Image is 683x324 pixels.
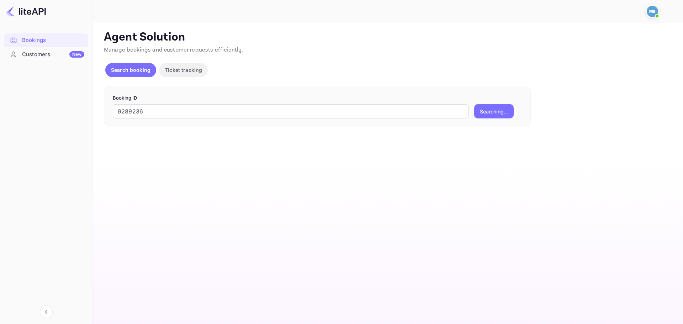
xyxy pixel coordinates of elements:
button: Collapse navigation [40,306,53,318]
div: CustomersNew [4,48,88,62]
img: Mohcine Belkhir [647,6,658,17]
div: New [69,51,84,58]
p: Agent Solution [104,30,670,44]
p: Booking ID [113,95,522,102]
input: Enter Booking ID (e.g., 63782194) [113,104,468,118]
a: Bookings [4,33,88,47]
span: Manage bookings and customer requests efficiently. [104,46,243,54]
a: CustomersNew [4,48,88,61]
p: Search booking [111,66,150,74]
div: Bookings [22,36,84,44]
p: Ticket tracking [165,66,202,74]
img: LiteAPI logo [6,6,46,17]
button: Searching... [474,104,514,118]
div: Customers [22,51,84,59]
